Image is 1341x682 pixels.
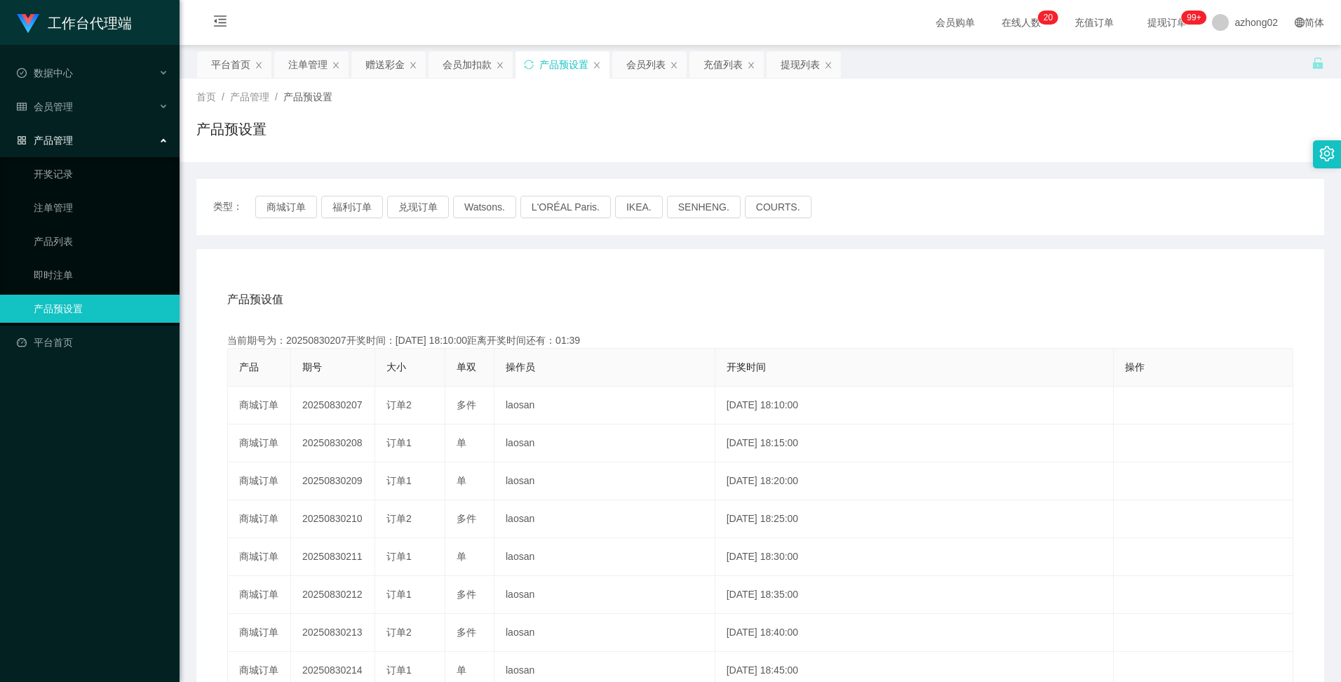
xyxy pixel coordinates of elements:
td: laosan [494,462,715,500]
span: 开奖时间 [727,361,766,373]
td: [DATE] 18:30:00 [715,538,1114,576]
div: 充值列表 [703,51,743,78]
td: 20250830207 [291,387,375,424]
td: laosan [494,576,715,614]
div: 注单管理 [288,51,328,78]
td: 20250830210 [291,500,375,538]
span: 操作 [1125,361,1145,373]
td: 20250830209 [291,462,375,500]
span: 单 [457,437,466,448]
td: 商城订单 [228,387,291,424]
td: [DATE] 18:25:00 [715,500,1114,538]
td: [DATE] 18:35:00 [715,576,1114,614]
span: 首页 [196,91,216,102]
i: 图标: check-circle-o [17,68,27,78]
span: 订单2 [386,399,412,410]
a: 开奖记录 [34,160,168,188]
span: 产品预设值 [227,291,283,308]
i: 图标: global [1295,18,1305,27]
span: 充值订单 [1067,18,1121,27]
span: 数据中心 [17,67,73,79]
a: 注单管理 [34,194,168,222]
span: 操作员 [506,361,535,373]
i: 图标: table [17,102,27,112]
td: [DATE] 18:10:00 [715,387,1114,424]
span: 期号 [302,361,322,373]
td: 商城订单 [228,576,291,614]
td: 商城订单 [228,614,291,652]
div: 当前期号为：20250830207开奖时间：[DATE] 18:10:00距离开奖时间还有：01:39 [227,333,1293,348]
td: laosan [494,614,715,652]
sup: 1020 [1181,11,1206,25]
i: 图标: close [593,61,601,69]
span: 类型： [213,196,255,218]
button: COURTS. [745,196,811,218]
span: 订单1 [386,589,412,600]
button: 福利订单 [321,196,383,218]
p: 2 [1044,11,1049,25]
button: IKEA. [615,196,663,218]
div: 产品预设置 [539,51,588,78]
td: [DATE] 18:40:00 [715,614,1114,652]
h1: 工作台代理端 [48,1,132,46]
span: 单 [457,551,466,562]
td: 商城订单 [228,538,291,576]
td: 20250830213 [291,614,375,652]
div: 提现列表 [781,51,820,78]
td: 20250830208 [291,424,375,462]
span: 大小 [386,361,406,373]
td: laosan [494,424,715,462]
span: 单 [457,475,466,486]
i: 图标: close [255,61,263,69]
span: 多件 [457,627,476,638]
i: 图标: close [409,61,417,69]
div: 赠送彩金 [365,51,405,78]
button: L'ORÉAL Paris. [520,196,611,218]
span: 订单1 [386,664,412,676]
td: [DATE] 18:15:00 [715,424,1114,462]
sup: 20 [1038,11,1058,25]
span: 订单2 [386,627,412,638]
i: 图标: close [670,61,678,69]
span: 产品 [239,361,259,373]
span: 订单1 [386,551,412,562]
span: 产品管理 [17,135,73,146]
span: 订单1 [386,475,412,486]
h1: 产品预设置 [196,119,267,140]
span: 多件 [457,513,476,524]
span: 产品预设置 [283,91,332,102]
td: 商城订单 [228,424,291,462]
button: Watsons. [453,196,516,218]
i: 图标: close [332,61,340,69]
td: laosan [494,500,715,538]
div: 会员列表 [626,51,666,78]
span: 多件 [457,399,476,410]
i: 图标: close [824,61,833,69]
td: 20250830212 [291,576,375,614]
td: laosan [494,387,715,424]
td: [DATE] 18:20:00 [715,462,1114,500]
span: 单双 [457,361,476,373]
span: 提现订单 [1140,18,1194,27]
i: 图标: appstore-o [17,135,27,145]
i: 图标: sync [524,60,534,69]
p: 0 [1048,11,1053,25]
span: 会员管理 [17,101,73,112]
td: laosan [494,538,715,576]
button: 商城订单 [255,196,317,218]
span: / [222,91,224,102]
span: 订单1 [386,437,412,448]
a: 即时注单 [34,261,168,289]
span: / [275,91,278,102]
a: 图标: dashboard平台首页 [17,328,168,356]
span: 产品管理 [230,91,269,102]
div: 平台首页 [211,51,250,78]
td: 商城订单 [228,462,291,500]
span: 在线人数 [995,18,1048,27]
i: 图标: setting [1319,146,1335,161]
button: SENHENG. [667,196,741,218]
img: logo.9652507e.png [17,14,39,34]
i: 图标: close [747,61,755,69]
td: 商城订单 [228,500,291,538]
i: 图标: close [496,61,504,69]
